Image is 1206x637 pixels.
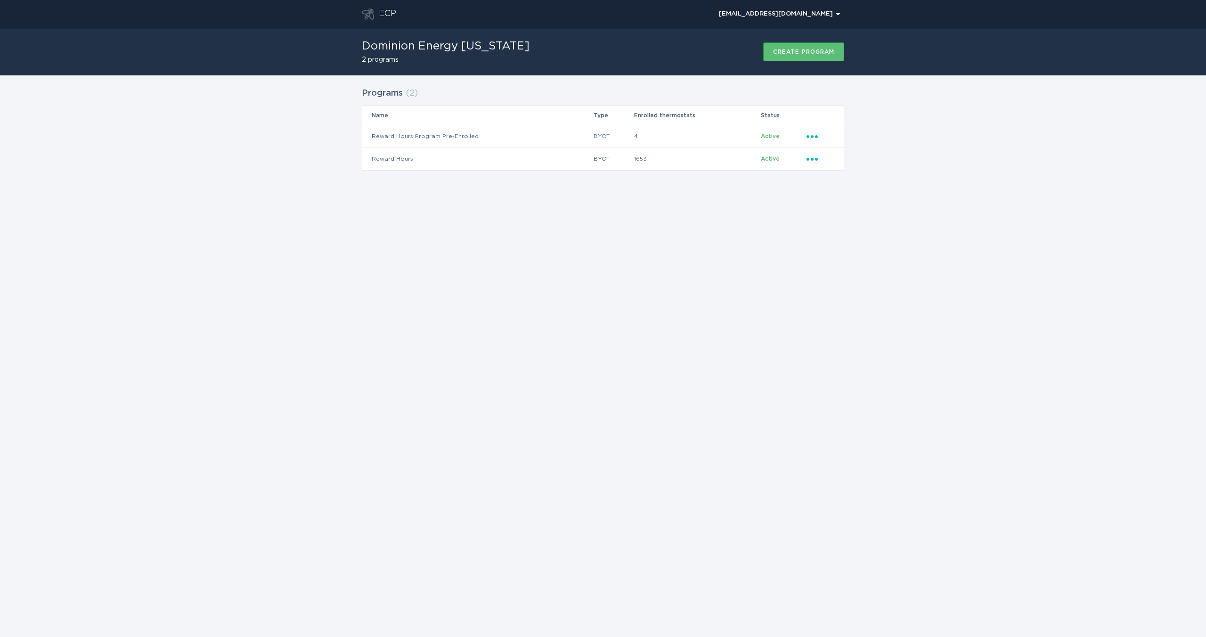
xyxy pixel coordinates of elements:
button: Create program [763,42,844,61]
button: Go to dashboard [362,8,374,20]
div: Popover menu [807,154,834,164]
h1: Dominion Energy [US_STATE] [362,41,530,52]
td: BYOT [593,125,634,147]
tr: Table Headers [362,106,844,125]
tr: d6a61f6c03014ba88345536fccd923ba [362,125,844,147]
td: 1653 [634,147,760,170]
td: 4 [634,125,760,147]
h2: 2 programs [362,57,530,63]
td: BYOT [593,147,634,170]
th: Type [593,106,634,125]
th: Name [362,106,593,125]
th: Status [760,106,806,125]
div: ECP [379,8,396,20]
span: Active [761,133,780,139]
td: Reward Hours Program Pre-Enrolled [362,125,593,147]
div: Popover menu [715,7,844,21]
button: Open user account details [715,7,844,21]
div: [EMAIL_ADDRESS][DOMAIN_NAME] [719,11,840,17]
h2: Programs [362,85,403,102]
span: ( 2 ) [406,89,418,98]
td: Reward Hours [362,147,593,170]
div: Popover menu [807,131,834,141]
th: Enrolled thermostats [634,106,760,125]
tr: b923e42b8ee649bea05f350cccc00826 [362,147,844,170]
span: Active [761,156,780,162]
div: Create program [773,49,834,55]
